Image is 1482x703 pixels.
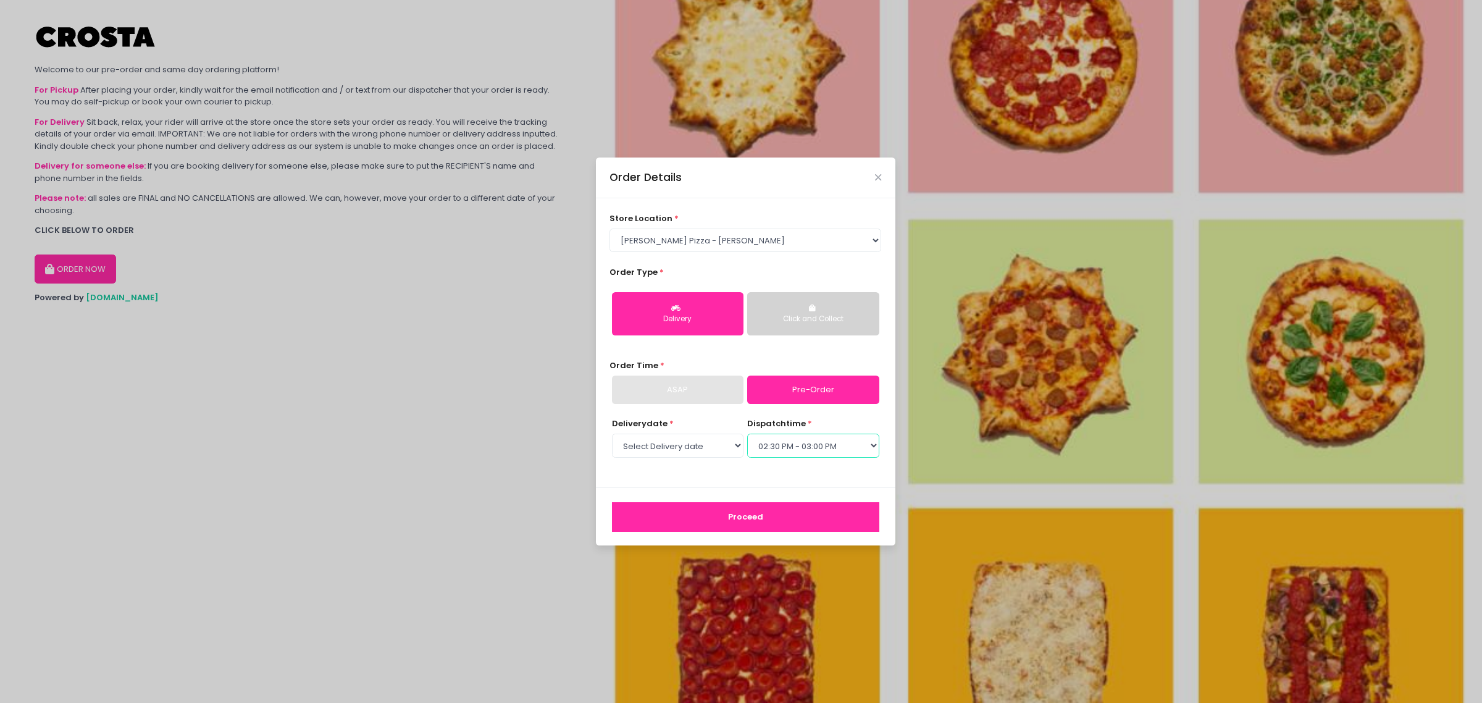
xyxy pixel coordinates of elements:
[756,314,870,325] div: Click and Collect
[747,376,879,404] a: Pre-Order
[609,169,682,185] div: Order Details
[875,174,881,180] button: Close
[747,292,879,335] button: Click and Collect
[621,314,735,325] div: Delivery
[609,360,658,371] span: Order Time
[747,418,806,429] span: dispatch time
[612,292,743,335] button: Delivery
[609,213,672,224] span: store location
[612,418,668,429] span: Delivery date
[609,266,658,278] span: Order Type
[612,502,879,532] button: Proceed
